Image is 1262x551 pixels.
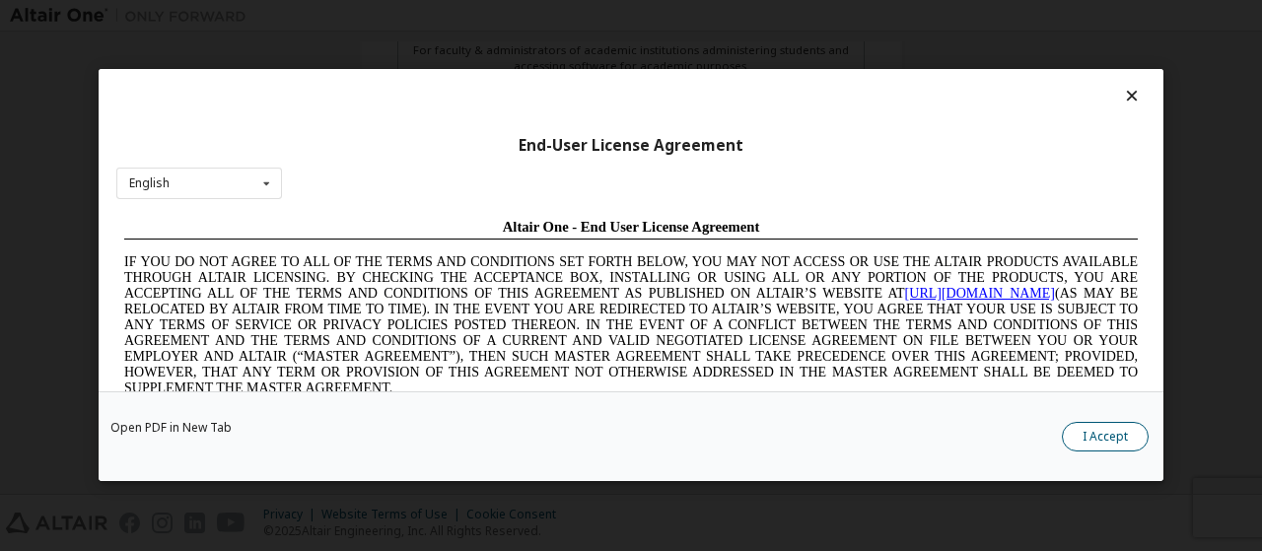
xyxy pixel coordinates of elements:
[386,8,644,24] span: Altair One - End User License Agreement
[1062,423,1149,452] button: I Accept
[129,177,170,189] div: English
[110,423,232,435] a: Open PDF in New Tab
[789,75,939,90] a: [URL][DOMAIN_NAME]
[8,43,1021,184] span: IF YOU DO NOT AGREE TO ALL OF THE TERMS AND CONDITIONS SET FORTH BELOW, YOU MAY NOT ACCESS OR USE...
[8,201,1021,342] span: Lore Ipsumd Sit Ame Cons Adipisc Elitseddo (“Eiusmodte”) in utlabor Etdolo Magnaaliqua Eni. (“Adm...
[116,136,1146,156] div: End-User License Agreement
